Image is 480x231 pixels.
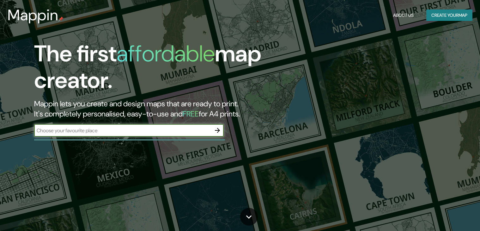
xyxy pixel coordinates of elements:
h1: affordable [117,39,215,68]
h3: Mappin [8,6,58,24]
h2: Mappin lets you create and design maps that are ready to print. It's completely personalised, eas... [34,99,274,119]
h1: The first map creator. [34,41,274,99]
button: About Us [391,9,416,21]
input: Choose your favourite place [34,127,211,134]
button: Create yourmap [426,9,472,21]
img: mappin-pin [58,16,64,22]
h5: FREE [183,109,199,119]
